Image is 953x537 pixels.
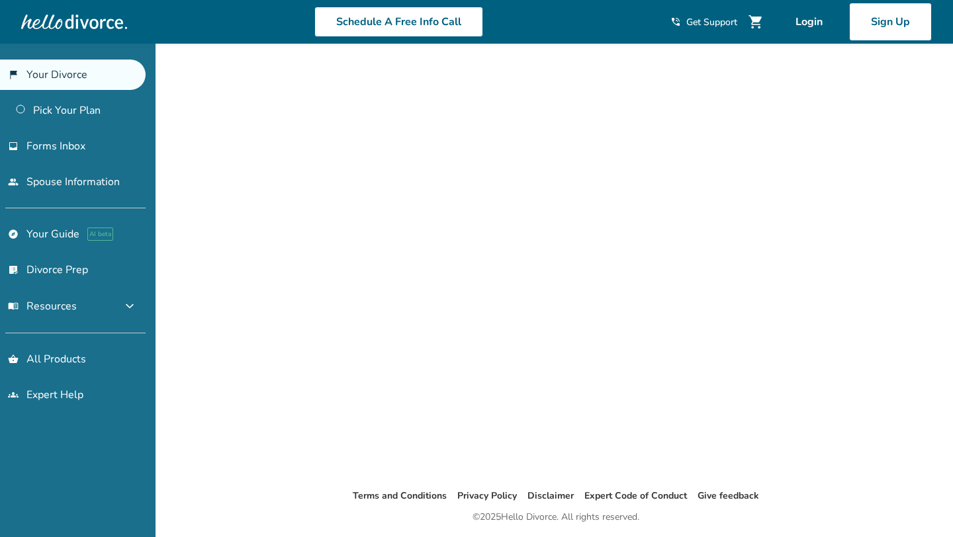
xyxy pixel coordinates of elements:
[457,489,517,502] a: Privacy Policy
[584,489,687,502] a: Expert Code of Conduct
[122,298,138,314] span: expand_more
[849,3,932,41] a: Sign Up
[670,16,737,28] a: phone_in_talkGet Support
[8,177,19,187] span: people
[8,265,19,275] span: list_alt_check
[686,16,737,28] span: Get Support
[774,3,844,41] a: Login
[473,509,639,525] div: © 2025 Hello Divorce. All rights reserved.
[8,390,19,400] span: groups
[353,489,447,502] a: Terms and Conditions
[8,229,19,239] span: explore
[8,69,19,80] span: flag_2
[26,139,85,153] span: Forms Inbox
[87,227,113,241] span: AI beta
[8,354,19,364] span: shopping_basket
[527,488,574,504] li: Disclaimer
[8,141,19,151] span: inbox
[748,14,764,30] span: shopping_cart
[698,488,759,504] li: Give feedback
[8,299,77,313] span: Resources
[8,301,19,311] span: menu_book
[314,7,483,37] a: Schedule A Free Info Call
[670,17,681,27] span: phone_in_talk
